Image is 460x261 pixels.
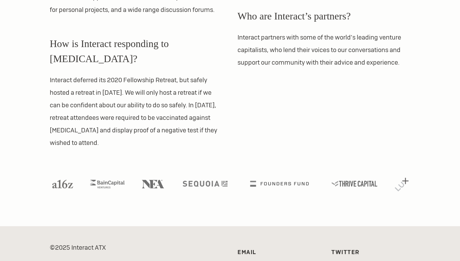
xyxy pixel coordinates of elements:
[50,36,222,66] h3: How is Interact responding to [MEDICAL_DATA]?
[50,74,222,149] p: Interact deferred its 2020 Fellowship Retreat, but safely hosted a retreat in [DATE]. We will onl...
[238,248,256,256] a: Email
[182,181,227,187] img: Sequoia logo
[52,180,73,188] img: A16Z logo
[50,241,222,254] p: © 2025 Interact ATX
[238,31,410,69] p: Interact partners with some of the world’s leading venture capitalists, who lend their voices to ...
[331,248,360,256] a: Twitter
[90,180,125,188] img: Bain Capital Ventures logo
[332,181,377,187] img: Thrive Capital logo
[238,8,410,24] h3: Who are Interact’s partners?
[142,180,164,188] img: NEA logo
[250,181,309,187] img: Founders Fund logo
[395,178,408,191] img: Lux Capital logo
